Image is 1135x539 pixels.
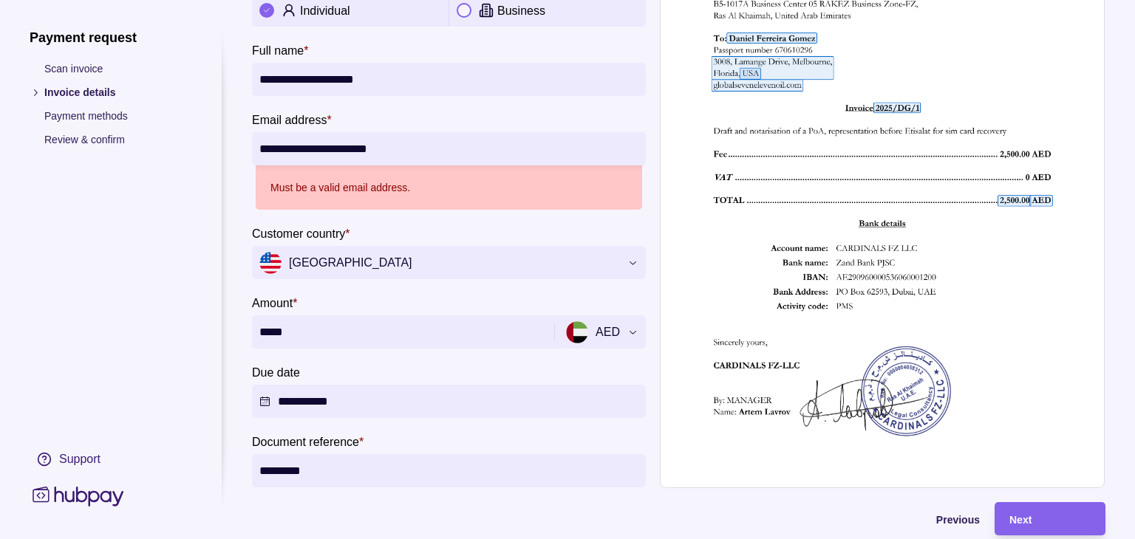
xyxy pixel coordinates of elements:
p: Invoice details [44,84,192,100]
p: Scan invoice [44,61,192,77]
span: Next [1009,514,1032,526]
p: Payment methods [44,108,192,124]
h1: Payment request [30,30,192,46]
p: Individual [300,4,350,17]
p: Customer country [252,227,345,240]
button: Due date [252,385,646,418]
p: Business [497,4,545,17]
p: Email address [252,114,327,126]
p: Review & confirm [44,131,192,148]
label: Customer country [252,224,350,242]
label: Full name [252,41,308,59]
label: Email address [252,111,332,128]
p: Document reference [252,436,359,448]
p: Must be a valid email address. [270,179,410,196]
label: Due date [252,363,300,381]
input: Document reference [259,454,638,487]
button: Previous [252,502,980,535]
input: amount [259,315,543,349]
input: Full name [259,63,638,96]
input: Email address [259,132,638,165]
span: Previous [936,514,980,526]
button: Next [995,502,1105,535]
label: Document reference [252,433,364,450]
div: Support [59,451,100,467]
p: Full name [252,44,304,57]
p: Amount [252,297,293,309]
label: Amount [252,294,297,312]
p: Due date [252,366,300,379]
a: Support [30,444,192,475]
